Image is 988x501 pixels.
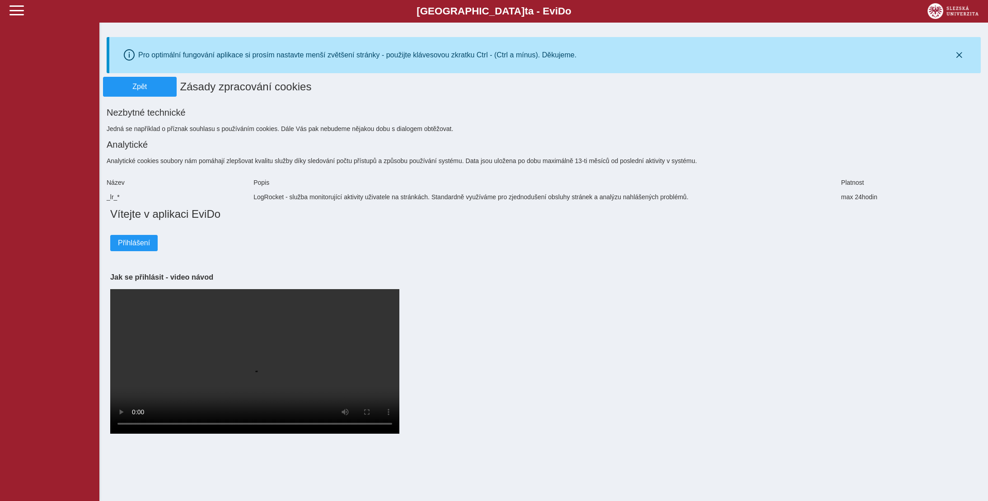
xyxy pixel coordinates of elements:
div: Pro optimální fungování aplikace si prosím nastavte menší zvětšení stránky - použijte klávesovou ... [138,51,576,59]
h3: Jak se přihlásit - video návod [110,273,977,281]
div: max 24hodin [838,190,984,204]
div: Analytické cookies soubory nám pomáhají zlepšovat kvalitu služby díky sledování počtu přístupů a ... [103,154,984,168]
h2: Nezbytné technické [107,108,981,118]
div: Popis [250,175,838,190]
div: Název [103,175,250,190]
button: Přihlášení [110,235,158,251]
span: D [558,5,565,17]
b: [GEOGRAPHIC_DATA] a - Evi [27,5,961,17]
div: LogRocket - služba monitorující aktivity uživatele na stránkách. Standardně využíváme pro zjednod... [250,190,838,204]
span: Zpět [107,83,173,91]
button: Zpět [103,77,177,97]
h1: Zásady zpracování cookies [177,77,911,97]
div: Platnost [838,175,984,190]
span: t [524,5,528,17]
span: o [565,5,571,17]
div: Jedná se například o příznak souhlasu s používáním cookies. Dále Vás pak nebudeme nějakou dobu s ... [103,122,984,136]
video: Your browser does not support the video tag. [110,289,399,434]
img: logo_web_su.png [927,3,979,19]
h2: Analytické [107,140,981,150]
div: _lr_* [103,190,250,204]
span: Přihlášení [118,239,150,247]
h1: Vítejte v aplikaci EviDo [110,208,977,220]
